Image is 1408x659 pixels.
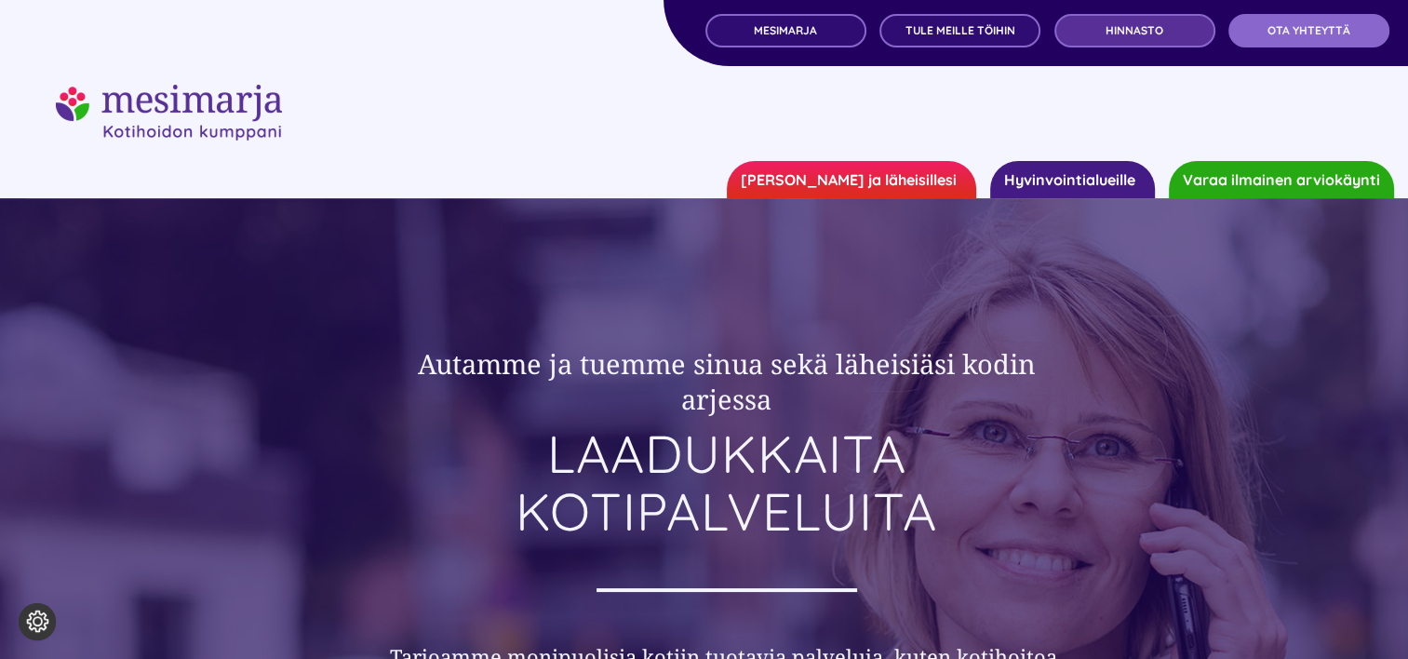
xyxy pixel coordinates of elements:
[1169,161,1394,198] a: Varaa ilmainen arviokäynti
[56,82,282,105] a: mesimarjasi
[19,603,56,640] button: Evästeasetukset
[369,425,1084,540] h1: LAADUKKAITA KOTIPALVELUITA
[879,14,1040,47] a: TULE MEILLE TÖIHIN
[369,346,1084,416] h2: Autamme ja tuemme sinua sekä läheisiäsi kodin arjessa
[705,14,866,47] a: MESIMARJA
[990,161,1155,198] a: Hyvinvointialueille
[1106,24,1163,37] span: Hinnasto
[905,24,1015,37] span: TULE MEILLE TÖIHIN
[754,24,817,37] span: MESIMARJA
[1267,24,1350,37] span: OTA YHTEYTTÄ
[56,85,282,141] img: mesimarjasi
[727,161,976,198] a: [PERSON_NAME] ja läheisillesi
[1228,14,1389,47] a: OTA YHTEYTTÄ
[1054,14,1215,47] a: Hinnasto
